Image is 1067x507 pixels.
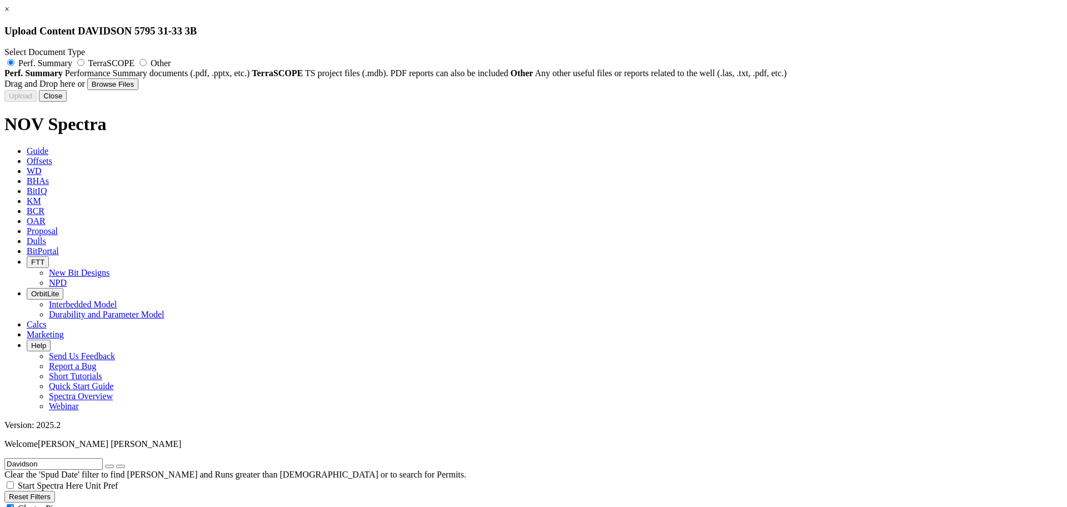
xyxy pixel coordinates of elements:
[18,58,72,68] span: Perf. Summary
[4,79,76,88] span: Drag and Drop here
[7,59,14,66] input: Perf. Summary
[4,25,75,37] span: Upload Content
[4,114,1063,135] h1: NOV Spectra
[65,68,250,78] span: Performance Summary documents (.pdf, .pptx, etc.)
[31,258,44,266] span: FTT
[31,290,59,298] span: OrbitLite
[38,439,181,449] span: [PERSON_NAME] [PERSON_NAME]
[27,196,41,206] span: KM
[49,391,113,401] a: Spectra Overview
[27,146,48,156] span: Guide
[4,68,63,78] strong: Perf. Summary
[535,68,787,78] span: Any other useful files or reports related to the well (.las, .txt, .pdf, etc.)
[49,310,164,319] a: Durability and Parameter Model
[87,78,138,90] button: Browse Files
[49,278,67,287] a: NPD
[27,216,46,226] span: OAR
[27,186,47,196] span: BitIQ
[27,176,49,186] span: BHAs
[88,58,134,68] span: TerraSCOPE
[27,246,59,256] span: BitPortal
[49,381,113,391] a: Quick Start Guide
[49,351,115,361] a: Send Us Feedback
[4,90,37,102] button: Upload
[4,491,55,503] button: Reset Filters
[27,226,58,236] span: Proposal
[85,481,118,490] span: Unit Pref
[139,59,147,66] input: Other
[27,330,64,339] span: Marketing
[27,320,47,329] span: Calcs
[4,458,103,470] input: Search
[78,79,85,88] span: or
[151,58,171,68] span: Other
[49,300,117,309] a: Interbedded Model
[4,470,466,479] span: Clear the 'Spud Date' filter to find [PERSON_NAME] and Runs greater than [DEMOGRAPHIC_DATA] or to...
[49,371,102,381] a: Short Tutorials
[18,481,83,490] span: Start Spectra Here
[4,439,1063,449] p: Welcome
[4,420,1063,430] div: Version: 2025.2
[39,90,67,102] button: Close
[27,236,46,246] span: Dulls
[49,268,109,277] a: New Bit Designs
[77,59,84,66] input: TerraSCOPE
[4,47,85,57] span: Select Document Type
[252,68,303,78] strong: TerraSCOPE
[31,341,46,350] span: Help
[49,401,79,411] a: Webinar
[4,4,9,14] a: ×
[511,68,533,78] strong: Other
[49,361,96,371] a: Report a Bug
[27,156,52,166] span: Offsets
[27,166,42,176] span: WD
[78,25,197,37] span: DAVIDSON 5795 31-33 3B
[305,68,508,78] span: TS project files (.mdb). PDF reports can also be included
[27,206,44,216] span: BCR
